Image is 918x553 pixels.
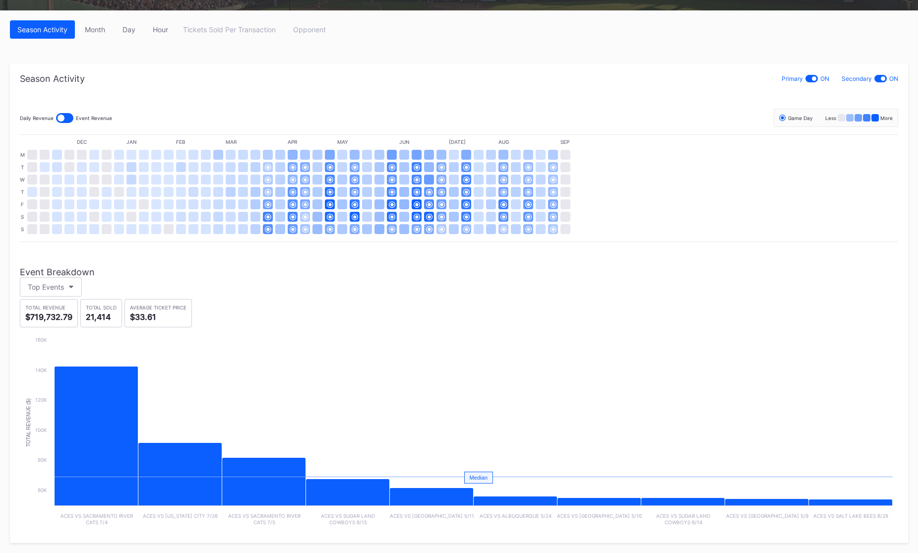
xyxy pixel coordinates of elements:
div: $719,732.79 [25,312,72,322]
text: Aces vs Sacramento River Cats 7/4 [61,513,133,525]
text: Aces vs [GEOGRAPHIC_DATA] 5/10 [557,513,642,519]
text: Aces vs Albuquerque 5/24 [480,513,551,519]
button: Season Activity [10,20,75,39]
div: Secondary ON [842,73,898,84]
div: Average Ticket Price [130,305,186,310]
text: Aces vs Sugar Land Cowboys 6/15 [321,513,375,525]
text: 100k [35,427,47,433]
text: 80k [38,457,47,463]
div: Day [122,25,135,34]
div: T [21,187,24,197]
div: Aug [498,139,509,145]
div: Median [464,472,493,484]
text: 60k [38,487,47,493]
div: S [21,212,24,222]
text: Total Revenue ($) [26,398,31,446]
text: Aces vs Sacramento River Cats 7/5 [228,513,301,525]
div: Season Activity [17,25,67,34]
div: Month [85,25,105,34]
div: W [20,175,25,184]
text: 120k [35,397,47,403]
div: Total Sold [86,305,117,310]
text: Aces vs Salt Lake Bees 6/28 [813,513,888,519]
div: S [21,224,24,234]
button: Top Events [20,277,82,297]
text: Aces vs [US_STATE] City 7/26 [143,513,218,519]
div: Top Events [28,283,64,291]
div: Jun [399,139,409,145]
div: Total Revenue [25,305,72,310]
div: $33.61 [130,312,186,322]
div: Feb [176,139,185,145]
div: Event Breakdown [20,267,898,277]
button: Month [77,20,113,39]
div: T [21,162,24,172]
div: [DATE] [449,139,466,145]
button: Day [115,20,143,39]
div: M [20,150,25,160]
div: Apr [288,139,297,145]
div: Jan [126,139,136,145]
text: Aces vs Sugar Land Cowboys 6/14 [656,513,710,525]
text: Aces vs [GEOGRAPHIC_DATA] 5/9 [726,513,808,519]
div: 21,414 [86,312,117,322]
div: Primary ON [782,73,829,84]
div: Daily Revenue Event Revenue [20,113,112,123]
text: 140k [35,367,47,373]
button: Hour [145,20,176,39]
div: Less More [825,114,893,122]
div: Game Day [779,115,813,121]
div: Hour [153,25,168,34]
div: Mar [226,139,237,145]
div: Sep [560,139,569,145]
div: Season Activity [20,73,85,84]
text: 160k [35,337,47,343]
text: Aces vs [GEOGRAPHIC_DATA] 5/11 [390,513,474,519]
div: May [337,139,348,145]
div: F [21,199,24,209]
div: Dec [77,139,87,145]
svg: Chart title [20,335,898,533]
